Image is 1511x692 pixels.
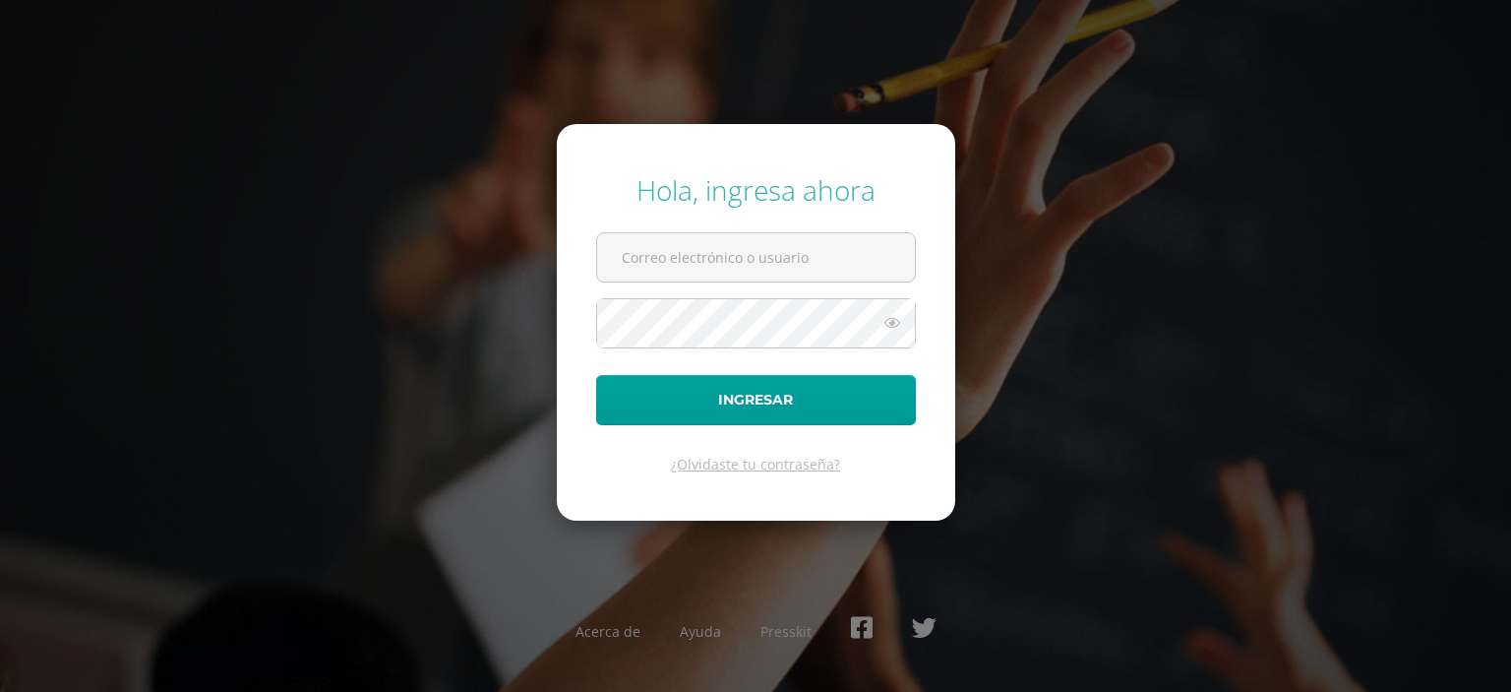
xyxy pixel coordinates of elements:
input: Correo electrónico o usuario [597,233,915,282]
button: Ingresar [596,375,916,425]
a: Presskit [760,622,812,641]
a: Ayuda [680,622,721,641]
a: Acerca de [575,622,640,641]
div: Hola, ingresa ahora [596,171,916,209]
a: ¿Olvidaste tu contraseña? [671,455,840,473]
